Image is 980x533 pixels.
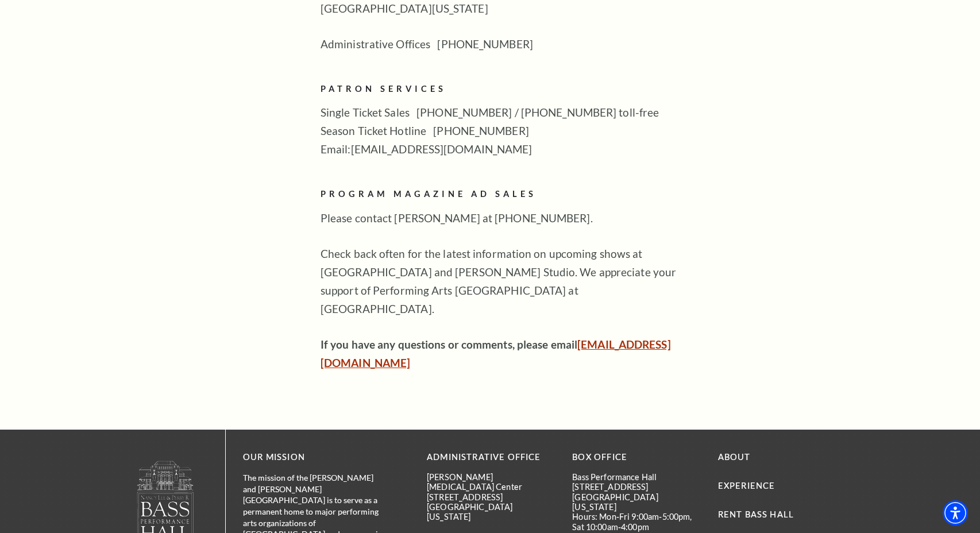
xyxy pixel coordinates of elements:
[718,452,751,462] a: About
[572,450,700,465] p: BOX OFFICE
[243,450,387,465] p: OUR MISSION
[321,245,694,318] p: Check back often for the latest information on upcoming shows at [GEOGRAPHIC_DATA] and [PERSON_NA...
[427,502,555,522] p: [GEOGRAPHIC_DATA][US_STATE]
[427,492,555,502] p: [STREET_ADDRESS]
[718,481,775,490] a: Experience
[321,338,671,369] strong: If you have any questions or comments, please email
[572,492,700,512] p: [GEOGRAPHIC_DATA][US_STATE]
[427,450,555,465] p: Administrative Office
[321,82,694,96] h2: Patron Services
[718,509,794,519] a: Rent Bass Hall
[321,209,694,227] p: Please contact [PERSON_NAME] at [PHONE_NUMBER].
[321,187,694,202] h2: PROGRAM MAGAZINE AD SALES
[321,35,694,53] p: Administrative Offices [PHONE_NUMBER]
[943,500,968,526] div: Accessibility Menu
[572,482,700,492] p: [STREET_ADDRESS]
[427,472,555,492] p: [PERSON_NAME][MEDICAL_DATA] Center
[321,103,694,159] p: Single Ticket Sales [PHONE_NUMBER] / [PHONE_NUMBER] toll-free Season Ticket Hotline [PHONE_NUMBER...
[572,472,700,482] p: Bass Performance Hall
[572,512,700,532] p: Hours: Mon-Fri 9:00am-5:00pm, Sat 10:00am-4:00pm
